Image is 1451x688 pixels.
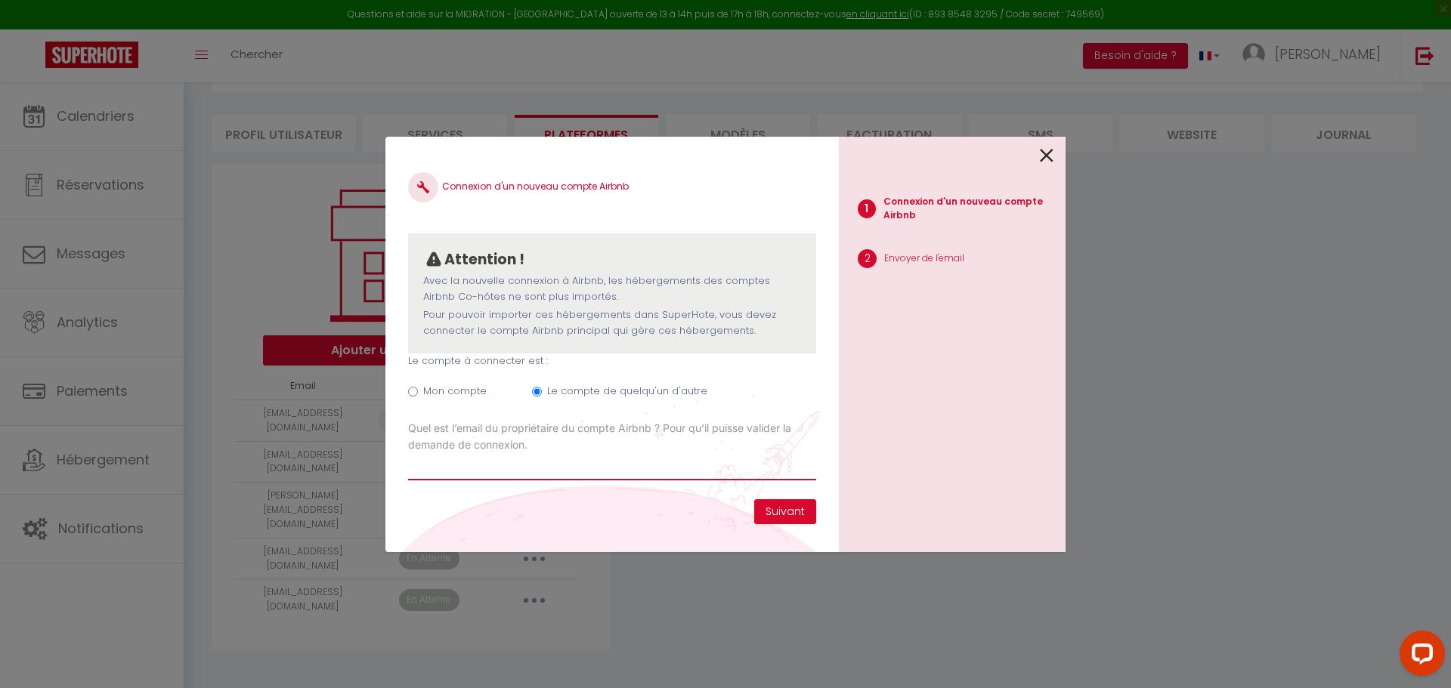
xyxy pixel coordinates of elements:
[423,273,801,304] p: Avec la nouvelle connexion à Airbnb, les hébergements des comptes Airbnb Co-hôtes ne sont plus im...
[547,384,707,399] label: Le compte de quelqu'un d'autre
[423,384,487,399] label: Mon compte
[444,248,524,271] p: Attention !
[754,499,816,525] button: Suivant
[884,251,964,266] p: Envoyer de l'email
[408,172,816,202] h4: Connexion d'un nouveau compte Airbnb
[858,249,877,268] span: 2
[408,420,816,453] label: Quel est l’email du propriétaire du compte Airbnb ? Pour qu’il puisse valider la demande de conne...
[858,199,876,218] span: 1
[408,353,816,369] p: Le compte à connecter est :
[883,195,1066,224] p: Connexion d'un nouveau compte Airbnb
[1388,625,1451,688] iframe: LiveChat chat widget
[423,307,801,338] p: Pour pouvoir importer ces hébergements dans SuperHote, vous devez connecter le compte Airbnb prin...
